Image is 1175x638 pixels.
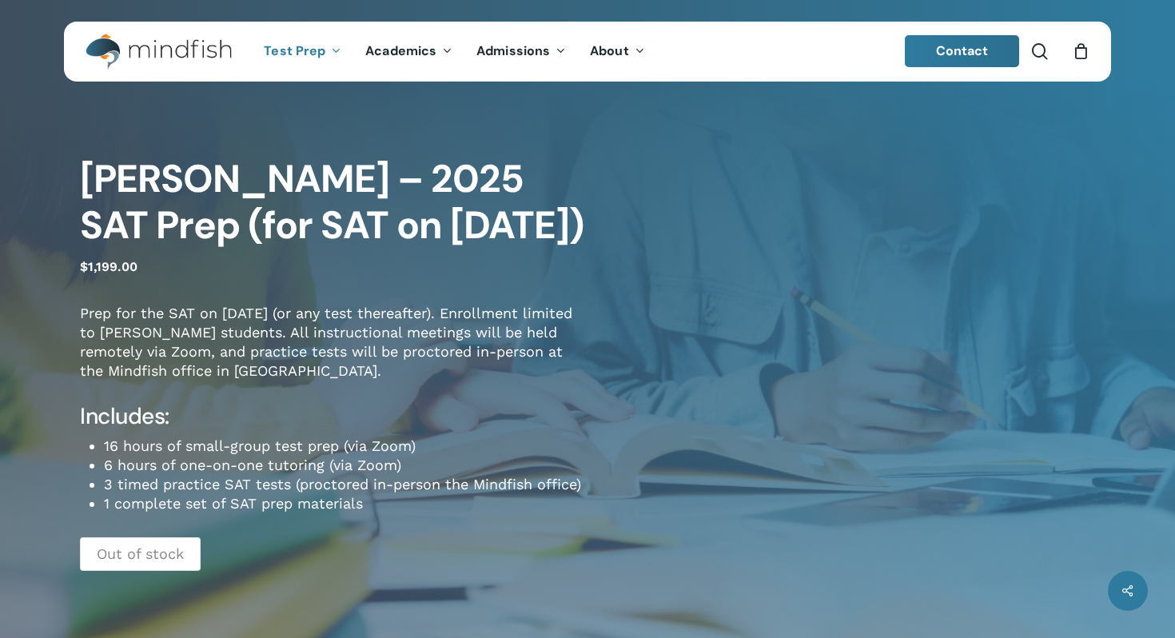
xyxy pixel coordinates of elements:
a: Academics [353,45,464,58]
h4: Includes: [80,402,587,431]
span: $ [80,259,88,274]
a: About [578,45,657,58]
span: Academics [365,42,436,59]
p: Out of stock [80,537,201,571]
span: Admissions [476,42,550,59]
h1: [PERSON_NAME] – 2025 SAT Prep (for SAT on [DATE]) [80,156,587,249]
nav: Main Menu [252,22,656,82]
p: Prep for the SAT on [DATE] (or any test thereafter). Enrollment limited to [PERSON_NAME] students... [80,304,587,402]
a: Admissions [464,45,578,58]
li: 6 hours of one-on-one tutoring (via Zoom) [104,456,587,475]
span: About [590,42,629,59]
li: 1 complete set of SAT prep materials [104,494,587,513]
span: Contact [936,42,989,59]
span: Test Prep [264,42,325,59]
header: Main Menu [64,22,1111,82]
a: Contact [905,35,1020,67]
a: Test Prep [252,45,353,58]
li: 16 hours of small-group test prep (via Zoom) [104,437,587,456]
bdi: 1,199.00 [80,259,137,274]
li: 3 timed practice SAT tests (proctored in-person the Mindfish office) [104,475,587,494]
